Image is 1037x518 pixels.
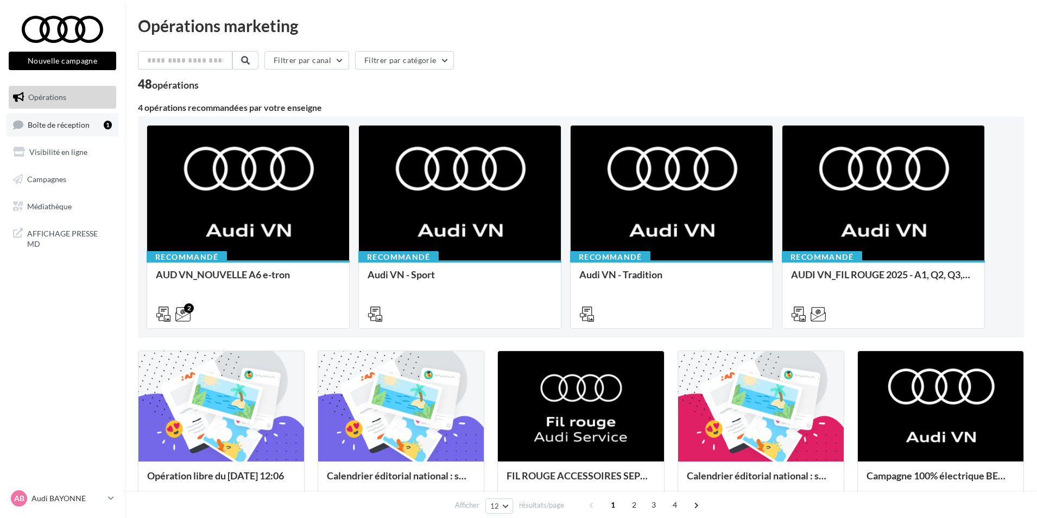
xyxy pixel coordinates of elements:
[490,502,499,510] span: 12
[7,141,118,164] a: Visibilité en ligne
[138,17,1024,34] div: Opérations marketing
[687,470,835,492] div: Calendrier éditorial national : semaines du 04.08 au 25.08
[7,113,118,136] a: Boîte de réception1
[485,498,513,514] button: 12
[645,496,662,514] span: 3
[31,493,104,504] p: Audi BAYONNE
[358,251,439,263] div: Recommandé
[7,86,118,109] a: Opérations
[147,470,295,492] div: Opération libre du [DATE] 12:06
[579,269,764,291] div: Audi VN - Tradition
[156,269,340,291] div: AUD VN_NOUVELLE A6 e-tron
[9,52,116,70] button: Nouvelle campagne
[507,470,655,492] div: FIL ROUGE ACCESSOIRES SEPTEMBRE - AUDI SERVICE
[368,269,552,291] div: Audi VN - Sport
[7,168,118,191] a: Campagnes
[147,251,227,263] div: Recommandé
[28,120,90,129] span: Boîte de réception
[782,251,862,263] div: Recommandé
[604,496,622,514] span: 1
[14,493,24,504] span: AB
[27,174,66,184] span: Campagnes
[29,147,87,157] span: Visibilité en ligne
[327,470,475,492] div: Calendrier éditorial national : semaine du 25.08 au 31.08
[355,51,454,70] button: Filtrer par catégorie
[184,303,194,313] div: 2
[138,78,199,90] div: 48
[791,269,976,291] div: AUDI VN_FIL ROUGE 2025 - A1, Q2, Q3, Q5 et Q4 e-tron
[27,201,72,210] span: Médiathèque
[152,80,199,90] div: opérations
[264,51,349,70] button: Filtrer par canal
[867,470,1015,492] div: Campagne 100% électrique BEV Septembre
[28,92,66,102] span: Opérations
[104,121,112,129] div: 1
[625,496,643,514] span: 2
[7,222,118,254] a: AFFICHAGE PRESSE MD
[27,226,112,249] span: AFFICHAGE PRESSE MD
[519,500,564,510] span: résultats/page
[570,251,650,263] div: Recommandé
[9,488,116,509] a: AB Audi BAYONNE
[138,103,1024,112] div: 4 opérations recommandées par votre enseigne
[7,195,118,218] a: Médiathèque
[455,500,479,510] span: Afficher
[666,496,684,514] span: 4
